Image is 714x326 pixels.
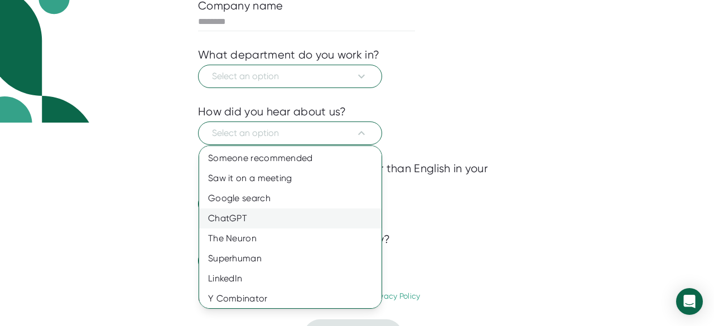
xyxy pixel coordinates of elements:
div: Google search [199,188,390,208]
div: Saw it on a meeting [199,168,390,188]
div: ChatGPT [199,208,390,228]
div: The Neuron [199,228,390,249]
div: Open Intercom Messenger [676,288,703,315]
div: Someone recommended [199,148,390,168]
div: Y Combinator [199,289,390,309]
div: Superhuman [199,249,390,269]
div: LinkedIn [199,269,390,289]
